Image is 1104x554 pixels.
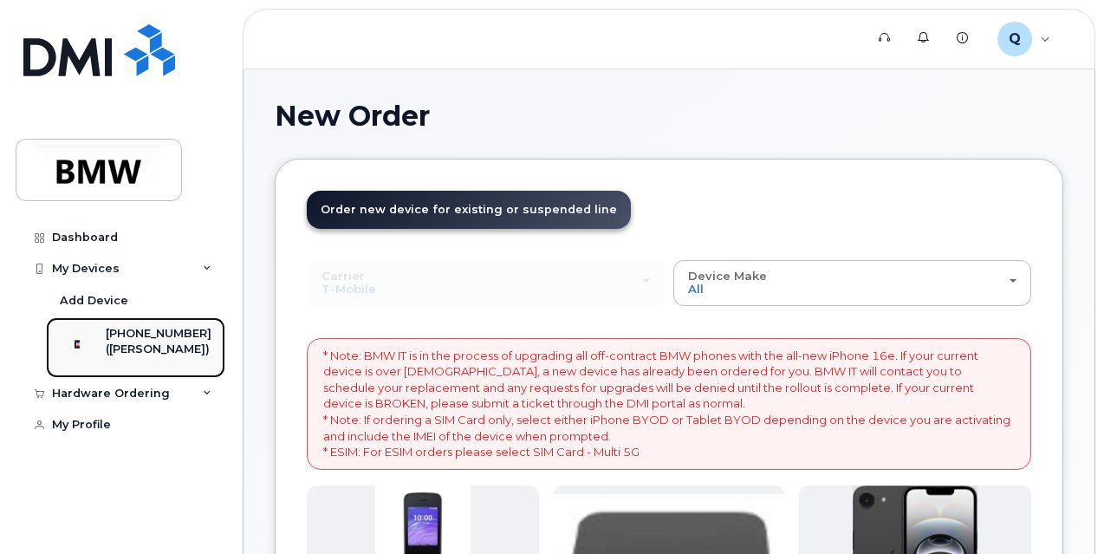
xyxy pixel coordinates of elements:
span: Order new device for existing or suspended line [321,203,617,216]
iframe: Messenger Launcher [1029,479,1091,541]
p: * Note: BMW IT is in the process of upgrading all off-contract BMW phones with the all-new iPhone... [323,348,1015,460]
button: Device Make All [673,260,1031,305]
span: Device Make [688,269,767,283]
span: All [688,282,704,296]
h1: New Order [275,101,1063,131]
